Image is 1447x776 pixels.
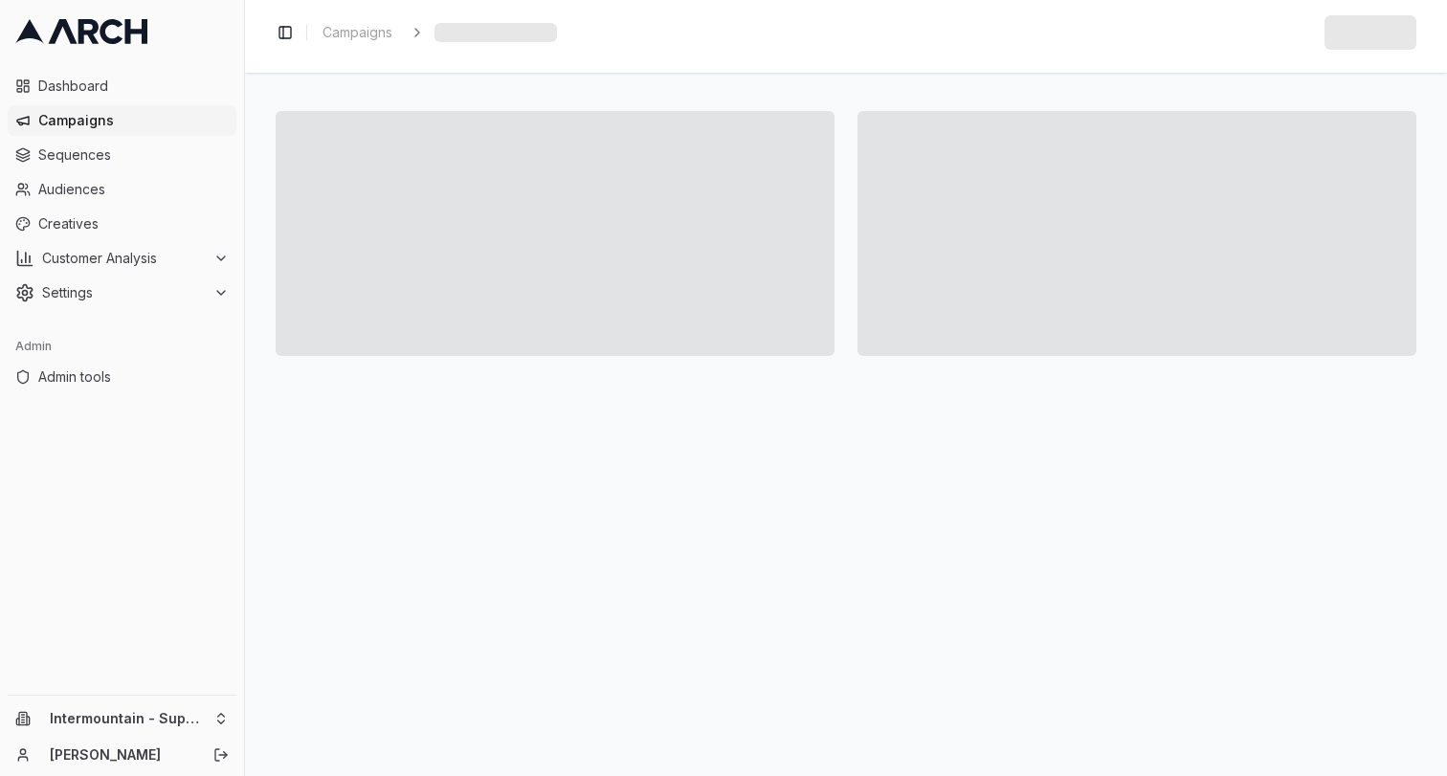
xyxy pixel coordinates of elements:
span: Customer Analysis [42,249,206,268]
a: [PERSON_NAME] [50,745,192,765]
span: Admin tools [38,367,229,387]
span: Audiences [38,180,229,199]
span: Intermountain - Superior Water & Air [50,710,206,727]
button: Settings [8,277,236,308]
span: Creatives [38,214,229,233]
a: Campaigns [8,105,236,136]
nav: breadcrumb [315,19,557,46]
button: Intermountain - Superior Water & Air [8,703,236,734]
span: Settings [42,283,206,302]
a: Audiences [8,174,236,205]
span: Campaigns [38,111,229,130]
button: Log out [208,742,234,768]
span: Campaigns [323,23,392,42]
a: Dashboard [8,71,236,101]
span: Sequences [38,145,229,165]
button: Customer Analysis [8,243,236,274]
span: Dashboard [38,77,229,96]
a: Campaigns [315,19,400,46]
a: Creatives [8,209,236,239]
a: Sequences [8,140,236,170]
a: Admin tools [8,362,236,392]
div: Admin [8,331,236,362]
